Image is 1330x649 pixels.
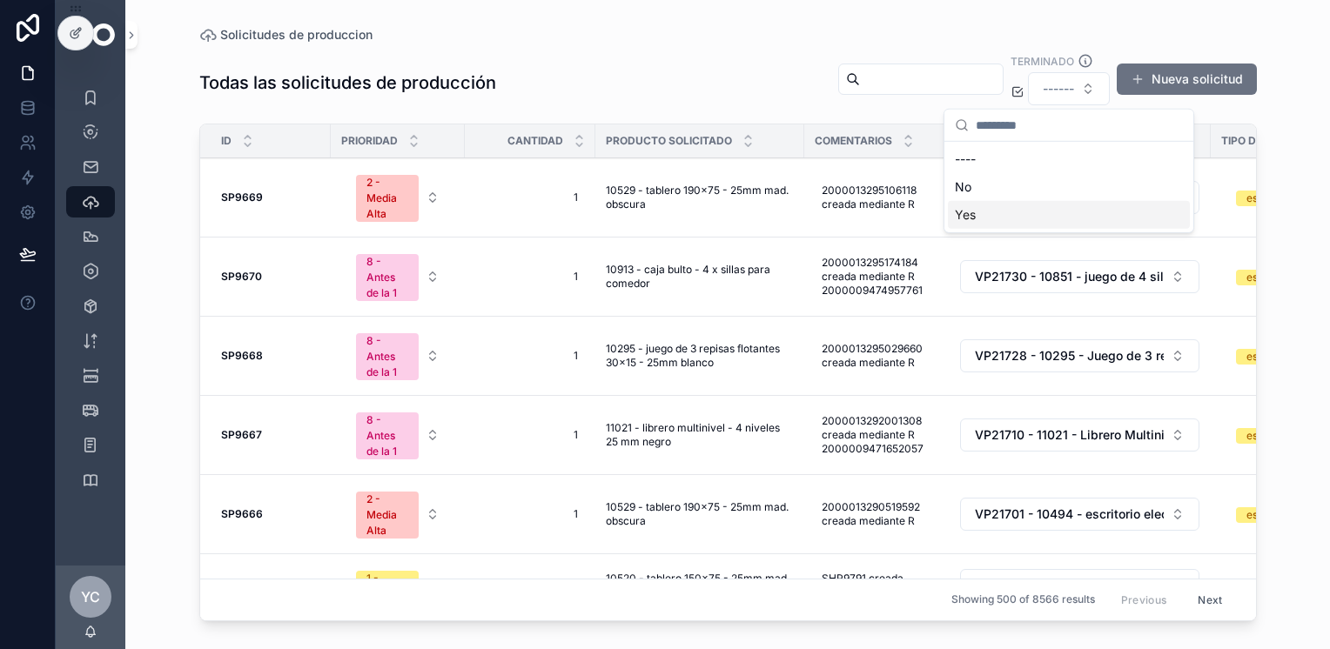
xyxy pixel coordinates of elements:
[507,134,563,148] span: Cantidad
[1246,507,1290,523] div: estándar
[475,500,585,528] a: 1
[951,593,1095,607] span: Showing 500 of 8566 results
[221,428,262,441] strong: SP9667
[959,259,1200,294] a: Select Button
[221,134,232,148] span: Id
[56,70,125,519] div: scrollable content
[342,483,453,545] button: Select Button
[1246,428,1290,444] div: estándar
[815,565,938,606] a: SHP9791 creada mediante R
[342,324,453,387] button: Select Button
[81,586,100,607] span: YC
[221,270,262,283] strong: SP9670
[606,572,794,599] a: 10520 - tablero 150x75 - 25mm mad. [PERSON_NAME]
[975,426,1164,444] span: VP21710 - 11021 - Librero Multinivel - 4 Niveles 25 mm Negro
[1117,64,1257,95] button: Nueva solicitud
[606,184,794,211] a: 10529 - tablero 190x75 - 25mm mad. obscura
[221,349,263,362] strong: SP9668
[960,418,1199,452] button: Select Button
[959,418,1200,452] a: Select Button
[482,349,578,363] span: 1
[1011,53,1074,69] label: Terminado
[341,482,454,546] a: Select Button
[341,244,454,309] a: Select Button
[959,568,1200,603] a: Select Button
[959,497,1200,532] a: Select Button
[815,407,938,463] a: 2000013292001308 creada mediante R 2000009471652057
[341,403,454,467] a: Select Button
[822,414,931,456] span: 2000013292001308 creada mediante R 2000009471652057
[822,500,931,528] span: 2000013290519592 creada mediante R
[1246,349,1290,365] div: estándar
[342,166,453,229] button: Select Button
[220,26,373,43] span: Solicitudes de produccion
[815,335,938,377] a: 2000013295029660 creada mediante R
[822,256,931,298] span: 2000013295174184 creada mediante R 2000009474957761
[822,572,931,599] span: SHP9791 creada mediante R
[366,333,408,380] div: 8 - Antes de la 1
[1246,270,1290,285] div: estándar
[1246,191,1290,206] div: estándar
[948,173,1190,201] div: No
[948,201,1190,229] div: Yes
[960,260,1199,293] button: Select Button
[366,571,408,602] div: 1 - Media
[975,347,1164,365] span: VP21728 - 10295 - Juego de 3 repisas flotantes 30x15 - 25mm blanco
[1043,80,1074,97] span: ------
[221,349,320,363] a: SP9668
[475,421,585,449] a: 1
[221,270,320,284] a: SP9670
[366,412,408,459] div: 8 - Antes de la 1
[482,270,578,284] span: 1
[341,165,454,230] a: Select Button
[199,26,373,43] a: Solicitudes de produccion
[815,177,938,218] a: 2000013295106118 creada mediante R
[944,142,1193,232] div: Suggestions
[475,342,585,370] a: 1
[342,245,453,308] button: Select Button
[221,428,320,442] a: SP9667
[342,404,453,466] button: Select Button
[366,175,408,222] div: 2 - Media Alta
[1221,134,1315,148] span: Tipo de empaque
[959,338,1200,373] a: Select Button
[1028,72,1110,105] button: Select Button
[960,339,1199,372] button: Select Button
[475,184,585,211] a: 1
[975,577,1164,594] span: VP21670 - 10481 - escritorio electrico premium ajustable negro - tablero 150x75 25mm mad. [PERSON...
[960,569,1199,602] button: Select Button
[606,421,794,449] a: 11021 - librero multinivel - 4 niveles 25 mm negro
[221,507,263,520] strong: SP9666
[342,562,453,609] button: Select Button
[606,134,732,148] span: Producto solicitado
[199,70,496,95] h1: Todas las solicitudes de producción
[221,191,320,204] a: SP9669
[822,184,931,211] span: 2000013295106118 creada mediante R
[822,342,931,370] span: 2000013295029660 creada mediante R
[960,498,1199,531] button: Select Button
[475,572,585,599] a: 1
[482,191,578,204] span: 1
[482,428,578,442] span: 1
[475,263,585,291] a: 1
[341,324,454,388] a: Select Button
[606,500,794,528] a: 10529 - tablero 190x75 - 25mm mad. obscura
[366,254,408,301] div: 8 - Antes de la 1
[975,505,1164,523] span: VP21701 - 10494 - escritorio electrico premium ajustable blanco - tablero 190x75 25mm mad. obscura
[948,145,1190,173] div: ----
[815,134,892,148] span: Comentarios
[606,263,794,291] a: 10913 - caja bulto - 4 x sillas para comedor
[815,493,938,535] a: 2000013290519592 creada mediante R
[815,249,938,304] a: 2000013295174184 creada mediante R 2000009474957761
[341,134,398,148] span: Prioridad
[341,561,454,610] a: Select Button
[1186,586,1234,613] button: Next
[482,507,578,521] span: 1
[606,342,794,370] a: 10295 - juego de 3 repisas flotantes 30x15 - 25mm blanco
